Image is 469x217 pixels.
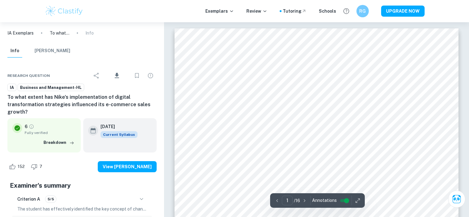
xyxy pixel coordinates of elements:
[7,30,34,36] a: IA Exemplars
[205,8,234,15] p: Exemplars
[45,196,56,202] span: 5/5
[17,206,147,212] p: The student has effectively identified the key concept of change, which is clearly indicated on t...
[7,73,50,78] span: Research question
[131,69,143,82] div: Bookmark
[101,123,133,130] h6: [DATE]
[341,6,352,16] button: Help and Feedback
[98,161,157,172] button: View [PERSON_NAME]
[294,197,300,204] p: / 16
[246,8,267,15] p: Review
[8,85,16,91] span: IA
[319,8,336,15] a: Schools
[29,162,46,172] div: Dislike
[18,84,84,91] a: Business and Management-HL
[7,84,16,91] a: IA
[35,44,70,58] button: [PERSON_NAME]
[312,197,337,204] span: Annotations
[7,44,22,58] button: Info
[7,94,157,116] h6: To what extent has Nike's implementation of digital transformation strategies influenced its e-co...
[25,130,76,136] span: Fully verified
[7,162,28,172] div: Like
[101,131,138,138] span: Current Syllabus
[359,8,366,15] h6: RG
[104,68,130,84] div: Download
[25,123,27,130] p: 6
[448,190,465,208] button: Ask Clai
[18,85,84,91] span: Business and Management-HL
[29,124,34,129] a: Grade fully verified
[45,5,84,17] img: Clastify logo
[144,69,157,82] div: Report issue
[42,138,76,147] button: Breakdown
[10,181,154,190] h5: Examiner's summary
[50,30,69,36] p: To what extent has Nike's implementation of digital transformation strategies influenced its e-co...
[381,6,425,17] button: UPGRADE NOW
[17,196,40,202] h6: Criterion A
[14,164,28,170] span: 152
[90,69,103,82] div: Share
[283,8,306,15] a: Tutoring
[36,164,46,170] span: 7
[101,131,138,138] div: This exemplar is based on the current syllabus. Feel free to refer to it for inspiration/ideas wh...
[85,30,94,36] p: Info
[356,5,369,17] button: RG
